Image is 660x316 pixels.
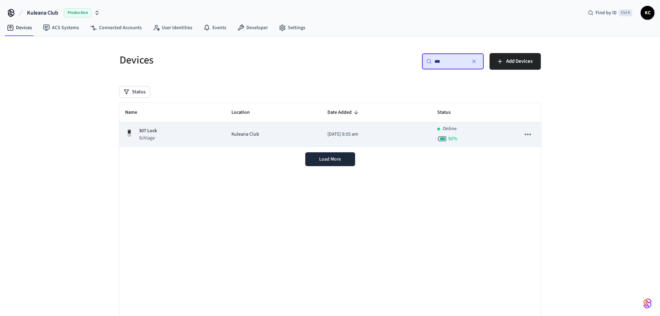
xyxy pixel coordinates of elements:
span: Production [64,8,91,17]
img: SeamLogoGradient.69752ec5.svg [643,298,652,309]
span: Load More [319,156,341,163]
span: Kuleana Club [27,9,58,17]
span: Add Devices [506,57,533,66]
span: Name [125,107,146,118]
button: Status [120,86,150,97]
span: Find by ID [596,9,617,16]
a: User Identities [147,22,198,34]
div: Find by IDCtrl K [582,7,638,19]
a: Devices [1,22,37,34]
a: Events [198,22,232,34]
a: Connected Accounts [85,22,147,34]
span: Date Added [327,107,361,118]
span: KC [641,7,654,19]
button: KC [641,6,654,20]
p: [DATE] 9:55 am [327,131,426,138]
table: sticky table [120,103,541,147]
a: Developer [232,22,273,34]
a: ACS Systems [37,22,85,34]
button: Load More [305,152,355,166]
span: Ctrl K [619,9,632,16]
p: Online [443,125,457,133]
span: Kuleana Club [231,131,259,138]
span: 92 % [448,135,457,142]
span: Status [437,107,460,118]
a: Settings [273,22,311,34]
p: Schlage [139,135,157,142]
button: Add Devices [490,53,541,70]
p: 307 Lock [139,127,157,135]
h5: Devices [120,53,326,67]
span: Location [231,107,259,118]
img: Yale Assure Touchscreen Wifi Smart Lock, Satin Nickel, Front [125,129,133,137]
